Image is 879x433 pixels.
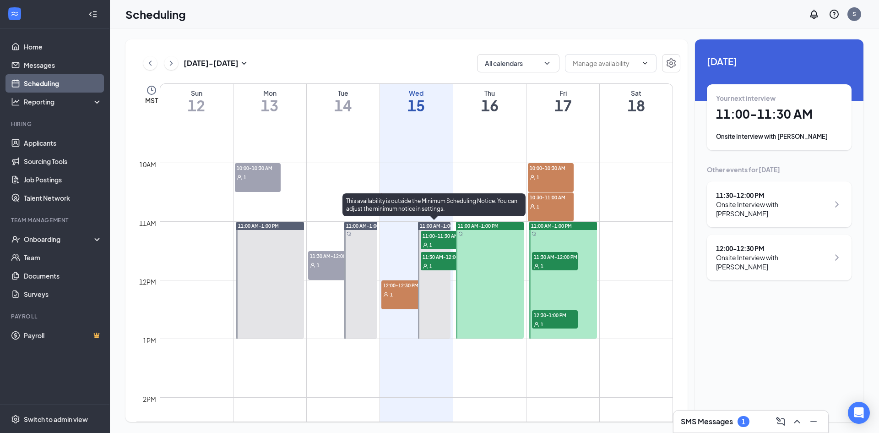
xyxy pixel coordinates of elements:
[317,262,320,269] span: 1
[11,312,100,320] div: Payroll
[742,418,745,426] div: 1
[775,416,786,427] svg: ComposeMessage
[526,88,599,98] div: Fri
[11,235,20,244] svg: UserCheck
[716,191,829,200] div: 11:30 - 12:00 PM
[421,252,467,261] span: 11:30 AM-12:00 PM
[453,98,526,113] h1: 16
[125,6,186,22] h1: Scheduling
[24,97,103,106] div: Reporting
[716,132,842,141] div: Onsite Interview with [PERSON_NAME]
[24,248,102,267] a: Team
[532,310,578,319] span: 12:30-1:00 PM
[237,175,242,180] svg: User
[573,58,638,68] input: Manage availability
[24,235,94,244] div: Onboarding
[420,223,461,229] span: 11:00 AM-1:00 PM
[662,54,680,72] a: Settings
[707,165,852,174] div: Other events for [DATE]
[716,93,842,103] div: Your next interview
[528,192,574,202] span: 10:30-11:00 AM
[160,88,233,98] div: Sun
[530,204,535,209] svg: User
[528,163,574,172] span: 10:00-10:30 AM
[307,84,380,118] a: October 14, 2025
[531,223,572,229] span: 11:00 AM-1:00 PM
[681,417,733,427] h3: SMS Messages
[11,415,20,424] svg: Settings
[808,9,819,20] svg: Notifications
[600,88,673,98] div: Sat
[233,88,306,98] div: Mon
[453,84,526,118] a: October 16, 2025
[716,244,829,253] div: 12:00 - 12:30 PM
[541,321,543,328] span: 1
[11,216,100,224] div: Team Management
[429,263,432,269] span: 1
[458,223,499,229] span: 11:00 AM-1:00 PM
[235,163,281,172] span: 10:00-10:30 AM
[380,84,453,118] a: October 15, 2025
[526,98,599,113] h1: 17
[239,58,250,69] svg: SmallChevronDown
[308,251,354,260] span: 11:30 AM-12:00 PM
[526,84,599,118] a: October 17, 2025
[11,97,20,106] svg: Analysis
[141,335,158,345] div: 1pm
[24,56,102,74] a: Messages
[342,193,526,216] div: This availability is outside the Minimum Scheduling Notice. You can adjust the minimum notice in ...
[307,88,380,98] div: Tue
[773,414,788,429] button: ComposeMessage
[307,98,380,113] h1: 14
[453,88,526,98] div: Thu
[534,322,539,327] svg: User
[141,394,158,404] div: 2pm
[641,60,649,67] svg: ChevronDown
[380,88,453,98] div: Wed
[716,106,842,122] h1: 11:00 - 11:30 AM
[146,58,155,69] svg: ChevronLeft
[346,223,387,229] span: 11:00 AM-1:00 PM
[145,96,158,105] span: MST
[347,231,351,236] svg: Sync
[160,84,233,118] a: October 12, 2025
[137,277,158,287] div: 12pm
[24,170,102,189] a: Job Postings
[716,200,829,218] div: Onsite Interview with [PERSON_NAME]
[24,152,102,170] a: Sourcing Tools
[530,175,535,180] svg: User
[233,98,306,113] h1: 13
[24,38,102,56] a: Home
[310,263,315,268] svg: User
[458,231,463,236] svg: Sync
[421,231,467,240] span: 11:00-11:30 AM
[852,10,856,18] div: S
[806,414,821,429] button: Minimize
[707,54,852,68] span: [DATE]
[383,292,389,297] svg: User
[24,285,102,303] a: Surveys
[537,174,539,181] span: 1
[24,415,88,424] div: Switch to admin view
[184,58,239,68] h3: [DATE] - [DATE]
[848,402,870,424] div: Open Intercom Messenger
[532,231,536,236] svg: Sync
[541,263,543,269] span: 1
[390,291,393,298] span: 1
[831,199,842,210] svg: ChevronRight
[532,252,578,261] span: 11:30 AM-12:00 PM
[380,98,453,113] h1: 15
[10,9,19,18] svg: WorkstreamLogo
[167,58,176,69] svg: ChevronRight
[164,56,178,70] button: ChevronRight
[24,267,102,285] a: Documents
[24,74,102,93] a: Scheduling
[790,414,804,429] button: ChevronUp
[381,280,427,290] span: 12:00-12:30 PM
[477,54,559,72] button: All calendarsChevronDown
[537,203,539,210] span: 1
[24,326,102,345] a: PayrollCrown
[792,416,803,427] svg: ChevronUp
[24,189,102,207] a: Talent Network
[423,263,428,269] svg: User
